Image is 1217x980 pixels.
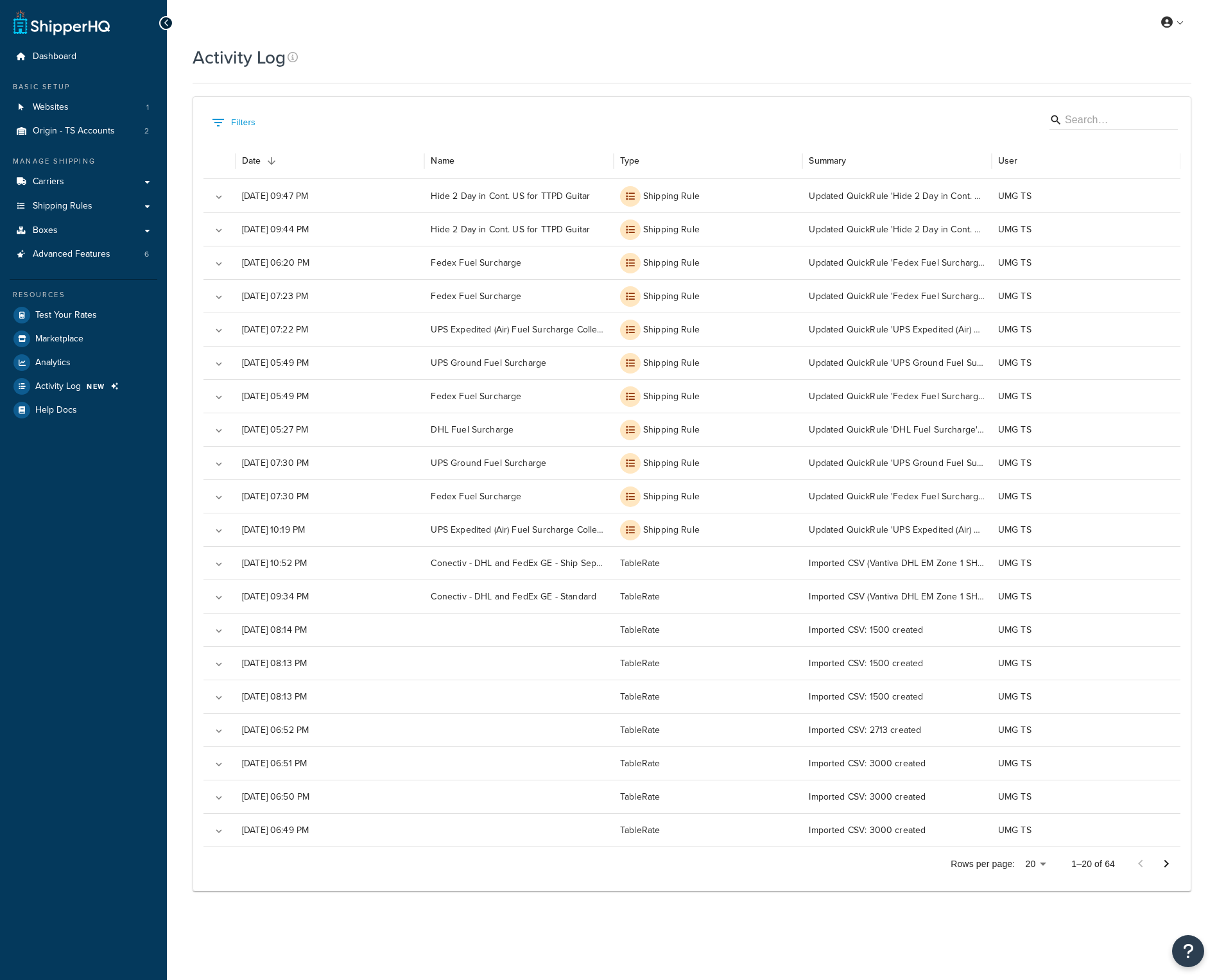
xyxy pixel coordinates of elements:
div: UMG TS [992,413,1180,446]
span: Shipping Rules [33,201,92,212]
div: UPS Expedited (Air) Fuel Surcharge Collection [424,313,613,346]
div: [DATE] 09:44 PM [236,212,424,246]
span: Analytics [35,357,71,368]
span: Marketplace [35,334,83,345]
a: Test Your Rates [10,304,157,327]
div: TableRate [614,780,802,813]
li: Origins [10,119,157,143]
span: Origin - TS Accounts [33,126,115,137]
div: 20 [1020,855,1051,873]
button: Sort [263,152,281,170]
div: Updated QuickRule 'Hide 2 Day in Cont. US for TTPD Guitar': By a Flat Rate, And Apply This Rate T... [802,212,991,246]
button: Expand [210,555,228,573]
div: TableRate [614,746,802,780]
div: UMG TS [992,580,1180,613]
button: Expand [210,622,228,640]
div: UMG TS [992,179,1180,212]
div: UMG TS [992,446,1180,479]
li: Activity Log [10,375,157,398]
div: UMG TS [992,546,1180,580]
button: Expand [210,288,228,306]
span: Test Your Rates [35,310,97,321]
button: Expand [210,422,228,440]
div: UMG TS [992,379,1180,413]
button: Expand [210,188,228,206]
div: [DATE] 10:52 PM [236,546,424,580]
div: Resources [10,289,157,300]
div: Updated QuickRule 'UPS Ground Fuel Surcharge': By a Percentage [802,346,991,379]
div: DHL Fuel Surcharge [424,413,613,446]
div: [DATE] 06:52 PM [236,713,424,746]
div: User [998,154,1018,168]
div: [DATE] 08:13 PM [236,680,424,713]
button: Expand [210,455,228,473]
a: Advanced Features 6 [10,243,157,266]
p: Shipping Rule [643,390,700,403]
div: TableRate [614,646,802,680]
div: Hide 2 Day in Cont. US for TTPD Guitar [424,179,613,212]
span: Websites [33,102,69,113]
div: [DATE] 05:49 PM [236,379,424,413]
div: UMG TS [992,479,1180,513]
div: Imported CSV: 3000 created [802,780,991,813]
div: UMG TS [992,613,1180,646]
button: Go to next page [1153,851,1179,877]
span: Carriers [33,176,64,187]
div: Conectiv - DHL and FedEx GE - Standard [424,580,613,613]
div: UMG TS [992,313,1180,346]
div: Fedex Fuel Surcharge [424,246,613,279]
button: Expand [210,655,228,673]
div: Basic Setup [10,82,157,92]
button: Open Resource Center [1172,935,1204,967]
button: Expand [210,789,228,807]
button: Show filters [209,112,259,133]
div: TableRate [614,813,802,847]
div: Imported CSV: 3000 created [802,813,991,847]
div: TableRate [614,713,802,746]
span: NEW [87,381,105,391]
li: Marketplace [10,327,157,350]
div: Fedex Fuel Surcharge [424,379,613,413]
a: Carriers [10,170,157,194]
p: Shipping Rule [643,524,700,537]
div: Imported CSV (Vantiva DHL EM Zone 1 SHQ Table - 20250616.csv): 16 created in Conectiv - DHL and F... [802,580,991,613]
a: Origin - TS Accounts 2 [10,119,157,143]
div: UMG TS [992,780,1180,813]
h1: Activity Log [193,45,286,70]
div: Date [242,154,261,168]
div: UMG TS [992,713,1180,746]
button: Expand [210,755,228,773]
div: Imported CSV: 1500 created [802,646,991,680]
span: 6 [144,249,149,260]
input: Search… [1065,113,1159,128]
div: TableRate [614,613,802,646]
a: Dashboard [10,45,157,69]
div: UMG TS [992,680,1180,713]
span: Help Docs [35,405,77,416]
button: Expand [210,589,228,606]
a: Analytics [10,351,157,374]
div: Updated QuickRule 'UPS Expedited (Air) Fuel Surcharge Collection': By a Percentage [802,313,991,346]
a: Shipping Rules [10,194,157,218]
div: Name [431,154,454,168]
div: Updated QuickRule 'Fedex Fuel Surcharge': By a Percentage [802,279,991,313]
div: UPS Ground Fuel Surcharge [424,346,613,379]
div: TableRate [614,546,802,580]
p: Shipping Rule [643,357,700,370]
a: Activity Log NEW [10,375,157,398]
div: Search [1049,110,1178,132]
p: Rows per page: [951,857,1015,870]
p: Shipping Rule [643,424,700,436]
p: Shipping Rule [643,490,700,503]
li: Advanced Features [10,243,157,266]
button: Expand [210,822,228,840]
div: [DATE] 07:30 PM [236,479,424,513]
div: Type [620,154,640,168]
div: [DATE] 07:30 PM [236,446,424,479]
p: Shipping Rule [643,290,700,303]
div: UMG TS [992,279,1180,313]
